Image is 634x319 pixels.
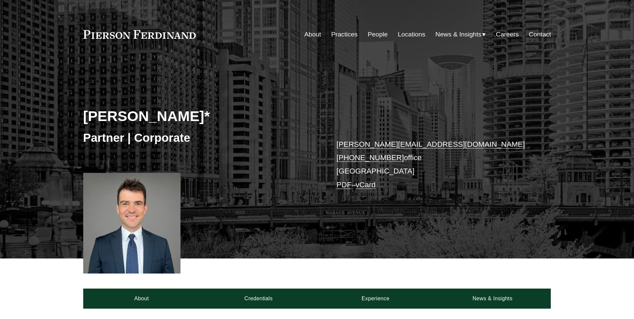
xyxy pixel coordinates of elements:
a: Contact [529,28,551,41]
a: About [83,289,200,309]
a: Locations [398,28,425,41]
a: About [304,28,321,41]
a: Experience [317,289,434,309]
a: folder dropdown [435,28,486,41]
a: Credentials [200,289,317,309]
a: [PERSON_NAME][EMAIL_ADDRESS][DOMAIN_NAME] [337,140,525,148]
p: office [GEOGRAPHIC_DATA] – [337,138,531,192]
a: People [368,28,388,41]
a: Careers [496,28,519,41]
h3: Partner | Corporate [83,130,317,145]
a: News & Insights [434,289,551,309]
span: News & Insights [435,29,482,40]
a: vCard [356,181,376,189]
a: PDF [337,181,352,189]
a: Practices [331,28,358,41]
h2: [PERSON_NAME]* [83,107,317,125]
a: [PHONE_NUMBER] [337,153,404,162]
